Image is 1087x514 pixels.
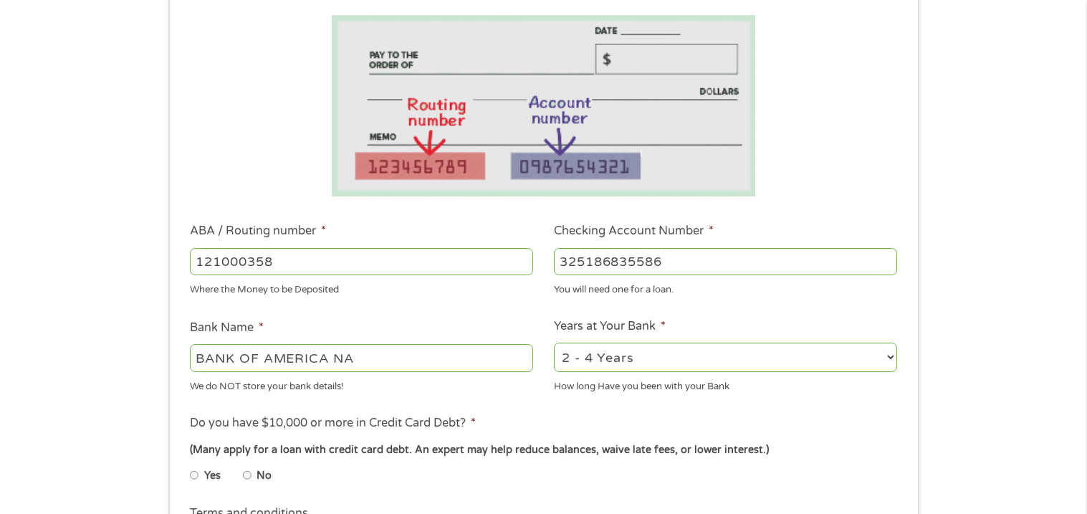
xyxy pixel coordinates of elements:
label: Checking Account Number [554,224,714,239]
div: You will need one for a loan. [554,278,897,298]
label: Do you have $10,000 or more in Credit Card Debt? [190,416,476,431]
label: No [257,468,272,484]
img: Routing number location [332,15,756,196]
label: ABA / Routing number [190,224,326,239]
div: Where the Money to be Deposited [190,278,533,298]
label: Years at Your Bank [554,319,666,334]
label: Yes [204,468,221,484]
label: Bank Name [190,320,264,335]
input: 345634636 [554,248,897,275]
div: We do NOT store your bank details! [190,374,533,394]
div: (Many apply for a loan with credit card debt. An expert may help reduce balances, waive late fees... [190,442,896,458]
input: 263177916 [190,248,533,275]
div: How long Have you been with your Bank [554,374,897,394]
